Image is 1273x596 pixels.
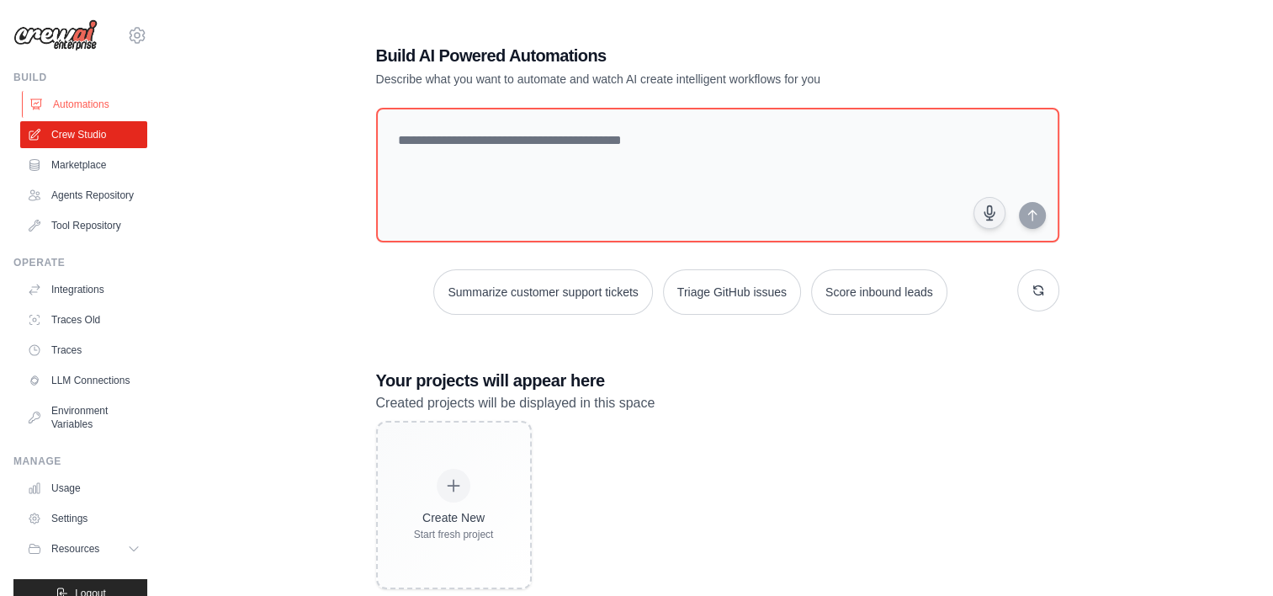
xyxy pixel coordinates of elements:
button: Triage GitHub issues [663,269,801,315]
a: Settings [20,505,147,532]
a: LLM Connections [20,367,147,394]
div: Manage [13,455,147,468]
a: Integrations [20,276,147,303]
a: Automations [22,91,149,118]
a: Agents Repository [20,182,147,209]
button: Resources [20,535,147,562]
div: Chat-Widget [1189,515,1273,596]
div: Operate [13,256,147,269]
div: Start fresh project [414,528,494,541]
div: Create New [414,509,494,526]
p: Created projects will be displayed in this space [376,392,1059,414]
a: Traces Old [20,306,147,333]
p: Describe what you want to automate and watch AI create intelligent workflows for you [376,71,941,88]
button: Score inbound leads [811,269,947,315]
span: Resources [51,542,99,556]
iframe: Chat Widget [1189,515,1273,596]
a: Marketplace [20,152,147,178]
h1: Build AI Powered Automations [376,44,941,67]
a: Tool Repository [20,212,147,239]
a: Usage [20,475,147,502]
h3: Your projects will appear here [376,369,1059,392]
div: Build [13,71,147,84]
button: Click to speak your automation idea [973,197,1005,229]
a: Environment Variables [20,397,147,438]
img: Logo [13,19,98,51]
button: Get new suggestions [1017,269,1059,311]
a: Traces [20,337,147,364]
button: Summarize customer support tickets [433,269,652,315]
a: Crew Studio [20,121,147,148]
